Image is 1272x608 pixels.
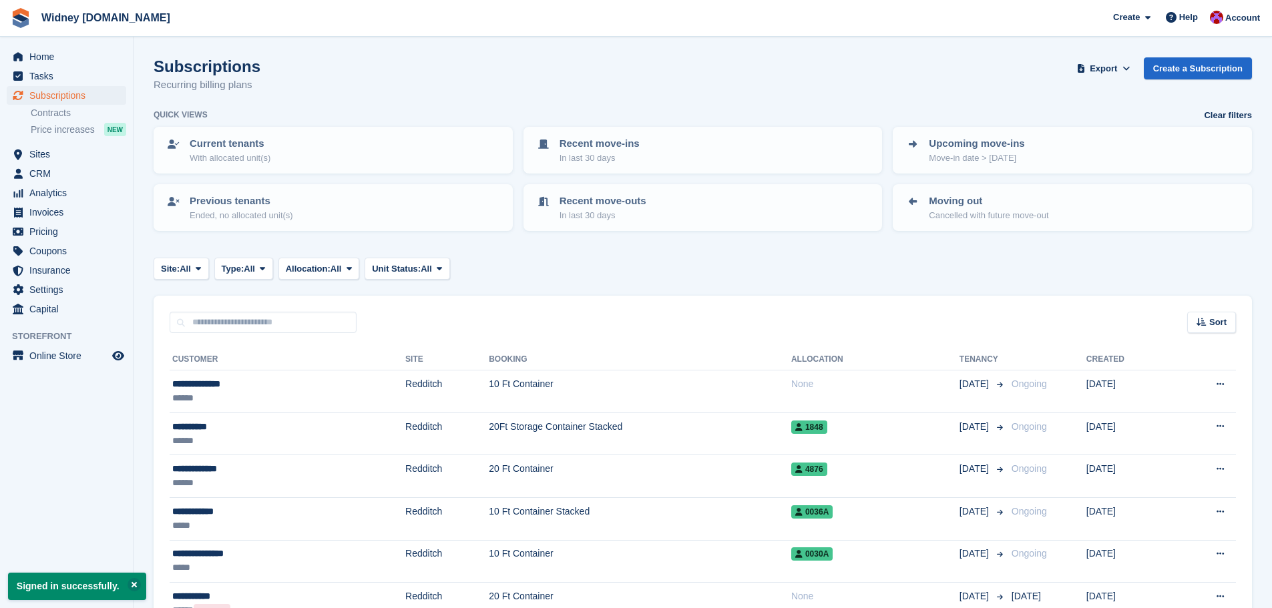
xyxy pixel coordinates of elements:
[929,136,1024,151] p: Upcoming move-ins
[489,412,791,455] td: 20Ft Storage Container Stacked
[29,222,110,241] span: Pricing
[8,573,146,600] p: Signed in successfully.
[214,258,273,280] button: Type: All
[12,330,133,343] span: Storefront
[190,194,293,209] p: Previous tenants
[1113,11,1140,24] span: Create
[791,420,827,434] span: 1848
[29,346,110,365] span: Online Store
[960,547,992,561] span: [DATE]
[791,589,960,603] div: None
[36,7,176,29] a: Widney [DOMAIN_NAME]
[791,349,960,370] th: Allocation
[791,463,827,476] span: 4876
[31,123,95,136] span: Price increases
[1012,421,1047,432] span: Ongoing
[29,47,110,66] span: Home
[372,262,421,276] span: Unit Status:
[244,262,255,276] span: All
[365,258,449,280] button: Unit Status: All
[960,420,992,434] span: [DATE]
[560,209,646,222] p: In last 30 days
[1090,62,1117,75] span: Export
[960,505,992,519] span: [DATE]
[154,109,208,121] h6: Quick views
[960,589,992,603] span: [DATE]
[791,505,833,519] span: 0036A
[1204,109,1252,122] a: Clear filters
[278,258,360,280] button: Allocation: All
[960,462,992,476] span: [DATE]
[405,540,489,583] td: Redditch
[1012,506,1047,517] span: Ongoing
[7,203,126,222] a: menu
[1012,591,1041,601] span: [DATE]
[405,349,489,370] th: Site
[7,164,126,183] a: menu
[29,145,110,164] span: Sites
[155,128,511,172] a: Current tenants With allocated unit(s)
[1086,497,1173,540] td: [DATE]
[960,349,1006,370] th: Tenancy
[489,455,791,498] td: 20 Ft Container
[1086,370,1173,413] td: [DATE]
[525,186,881,230] a: Recent move-outs In last 30 days
[7,67,126,85] a: menu
[331,262,342,276] span: All
[405,455,489,498] td: Redditch
[180,262,191,276] span: All
[7,300,126,318] a: menu
[7,222,126,241] a: menu
[929,194,1048,209] p: Moving out
[489,497,791,540] td: 10 Ft Container Stacked
[7,242,126,260] a: menu
[7,47,126,66] a: menu
[1209,316,1227,329] span: Sort
[894,128,1251,172] a: Upcoming move-ins Move-in date > [DATE]
[29,184,110,202] span: Analytics
[7,280,126,299] a: menu
[929,151,1024,165] p: Move-in date > [DATE]
[791,377,960,391] div: None
[929,209,1048,222] p: Cancelled with future move-out
[1012,378,1047,389] span: Ongoing
[489,540,791,583] td: 10 Ft Container
[560,194,646,209] p: Recent move-outs
[170,349,405,370] th: Customer
[29,164,110,183] span: CRM
[1144,57,1252,79] a: Create a Subscription
[1086,540,1173,583] td: [DATE]
[1012,463,1047,474] span: Ongoing
[7,145,126,164] a: menu
[7,184,126,202] a: menu
[29,242,110,260] span: Coupons
[31,122,126,137] a: Price increases NEW
[421,262,432,276] span: All
[791,547,833,561] span: 0030A
[489,370,791,413] td: 10 Ft Container
[894,186,1251,230] a: Moving out Cancelled with future move-out
[190,209,293,222] p: Ended, no allocated unit(s)
[11,8,31,28] img: stora-icon-8386f47178a22dfd0bd8f6a31ec36ba5ce8667c1dd55bd0f319d3a0aa187defe.svg
[1210,11,1223,24] img: Jonathan Wharrad
[29,67,110,85] span: Tasks
[1012,548,1047,559] span: Ongoing
[560,136,640,151] p: Recent move-ins
[1074,57,1133,79] button: Export
[29,261,110,280] span: Insurance
[222,262,244,276] span: Type:
[1086,349,1173,370] th: Created
[1086,412,1173,455] td: [DATE]
[525,128,881,172] a: Recent move-ins In last 30 days
[155,186,511,230] a: Previous tenants Ended, no allocated unit(s)
[560,151,640,165] p: In last 30 days
[405,370,489,413] td: Redditch
[31,107,126,119] a: Contracts
[29,280,110,299] span: Settings
[1086,455,1173,498] td: [DATE]
[286,262,331,276] span: Allocation:
[104,123,126,136] div: NEW
[161,262,180,276] span: Site:
[110,348,126,364] a: Preview store
[489,349,791,370] th: Booking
